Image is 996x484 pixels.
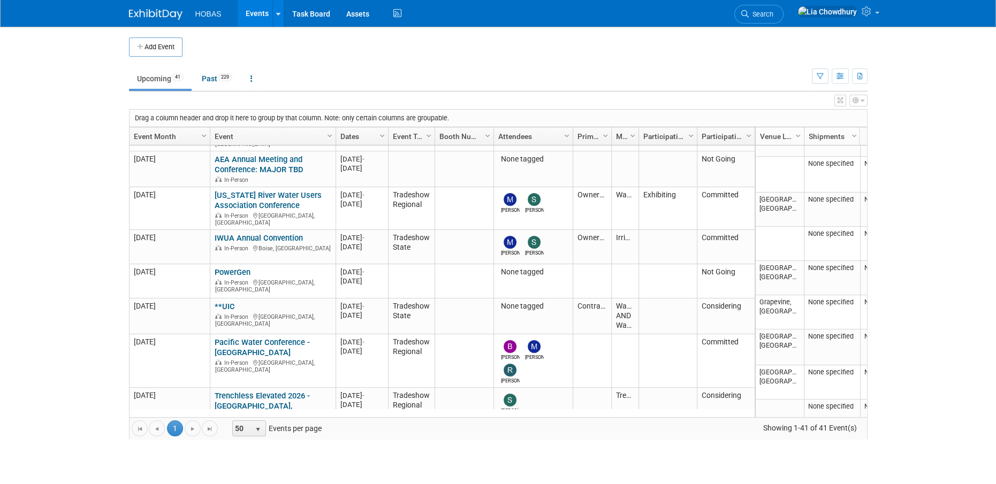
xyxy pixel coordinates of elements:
a: Column Settings [376,127,388,143]
td: [DATE] [130,388,210,433]
span: In-Person [224,212,252,219]
span: Events per page [218,420,332,436]
span: None specified [808,229,854,237]
td: [GEOGRAPHIC_DATA], [GEOGRAPHIC_DATA] [756,261,804,295]
div: [DATE] [340,311,383,320]
a: PowerGen [215,267,250,277]
a: Venue Location [760,127,797,145]
td: Tradeshow State [388,230,435,264]
img: In-Person Event [215,313,222,319]
span: Column Settings [200,132,208,140]
a: Column Settings [627,127,638,143]
div: Stephen Alston [525,206,544,214]
span: In-Person [224,359,252,366]
div: Mike Bussio [525,353,544,361]
a: Go to the first page [132,420,148,436]
img: Mike Bussio [528,340,541,353]
div: [DATE] [340,347,383,356]
img: In-Person Event [215,176,222,182]
td: Contractors [573,298,611,334]
span: 229 [218,73,232,81]
span: None specified [864,332,910,340]
span: None specified [808,332,854,340]
span: Go to the last page [206,425,214,433]
a: Column Settings [685,127,697,143]
span: None specified [808,264,854,272]
td: Committed [697,187,755,230]
td: Irrigation [611,230,638,264]
a: Booth Number [439,127,486,145]
span: In-Person [224,245,252,252]
span: None specified [864,368,910,376]
div: [DATE] [340,276,383,286]
a: Market [616,127,632,145]
span: Column Settings [378,132,386,140]
td: Grapevine, [GEOGRAPHIC_DATA] [756,295,804,329]
div: [DATE] [340,391,383,400]
div: Rene Garcia [501,377,520,385]
img: In-Person Event [215,212,222,218]
td: Tradeshow Regional [388,388,435,433]
a: Go to the previous page [149,420,165,436]
div: [DATE] [340,164,383,173]
div: [DATE] [340,267,383,276]
span: 1 [167,420,183,436]
div: None tagged [498,267,568,277]
span: None specified [864,195,910,203]
span: None specified [808,159,854,167]
img: In-Person Event [215,279,222,285]
span: HOBAS [195,10,222,18]
span: In-Person [224,279,252,286]
img: Mike Bussio [504,193,516,206]
span: - [362,391,364,400]
div: Mike Bussio [501,249,520,257]
span: - [362,268,364,276]
span: - [362,234,364,242]
span: Column Settings [850,132,858,140]
img: Rene Garcia [504,364,516,377]
img: Stephen Alston [528,236,541,249]
a: Participation Type [643,127,690,145]
div: Stephen Alston [525,249,544,257]
div: [DATE] [340,400,383,409]
div: [GEOGRAPHIC_DATA], [GEOGRAPHIC_DATA] [215,211,331,227]
div: [GEOGRAPHIC_DATA], [GEOGRAPHIC_DATA] [215,358,331,374]
td: [DATE] [130,298,210,334]
div: [GEOGRAPHIC_DATA], [GEOGRAPHIC_DATA] [215,312,331,328]
img: Stephen Alston [504,394,516,406]
span: Column Settings [483,132,492,140]
img: Mike Bussio [504,236,516,249]
td: [DATE] [130,187,210,230]
td: Tradeshow Regional [388,334,435,388]
span: In-Person [224,313,252,320]
a: Column Settings [848,127,860,143]
span: - [362,191,364,199]
span: Search [749,10,773,18]
td: Not Going [697,264,755,298]
a: Past229 [194,68,240,89]
td: Water AND Wastewater [611,298,638,334]
span: - [362,302,364,310]
div: Boise, [GEOGRAPHIC_DATA] [215,243,331,252]
a: Participation [702,127,748,145]
span: None specified [808,195,854,203]
td: [GEOGRAPHIC_DATA], [GEOGRAPHIC_DATA] [756,329,804,365]
td: Exhibiting [638,187,697,230]
div: [DATE] [340,155,383,164]
a: Go to the next page [185,420,201,436]
div: Bijan Khamanian [501,353,520,361]
td: [DATE] [130,334,210,388]
span: Showing 1-41 of 41 Event(s) [753,420,866,435]
td: Committed [697,334,755,388]
a: [US_STATE] River Water Users Association Conference [215,190,322,210]
td: [GEOGRAPHIC_DATA], [GEOGRAPHIC_DATA] [756,365,804,400]
td: Owners/Engineers [573,187,611,230]
td: [DATE] [130,230,210,264]
a: Shipments [809,127,853,145]
div: [DATE] [340,302,383,311]
span: In-Person [224,176,252,183]
div: [DATE] [340,190,383,199]
span: Column Settings [794,132,802,140]
div: None tagged [498,155,568,164]
span: Column Settings [601,132,610,140]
